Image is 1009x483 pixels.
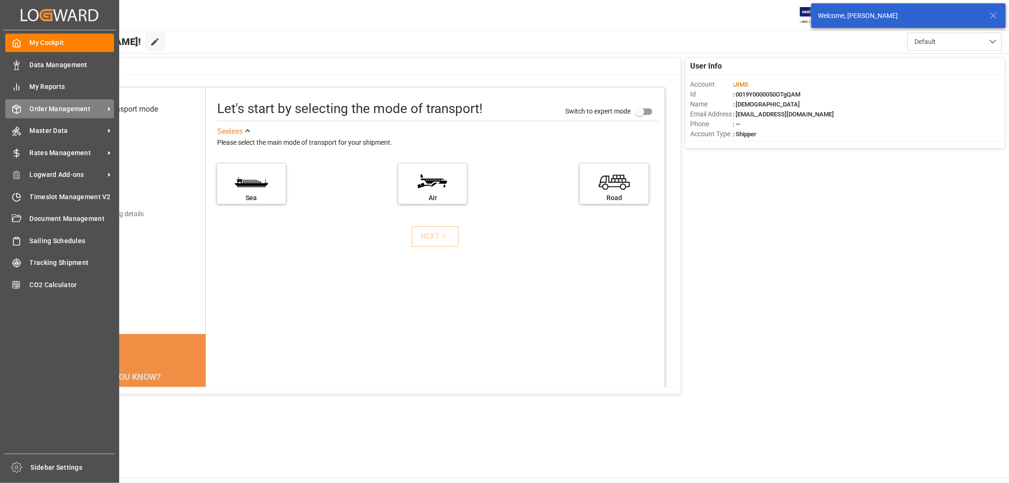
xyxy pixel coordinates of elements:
[30,214,114,224] span: Document Management
[5,78,114,96] a: My Reports
[217,137,658,149] div: Please select the main mode of transport for your shipment.
[690,99,733,109] span: Name
[30,60,114,70] span: Data Management
[5,231,114,250] a: Sailing Schedules
[818,11,981,21] div: Welcome, [PERSON_NAME]
[5,275,114,294] a: CO2 Calculator
[421,231,449,242] div: NEXT
[5,34,114,52] a: My Cockpit
[64,387,194,444] div: The energy needed to power one large container ship across the ocean in a single day is the same ...
[565,107,631,114] span: Switch to expert mode
[733,131,756,138] span: : Shipper
[39,33,141,51] span: Hello [PERSON_NAME]!
[690,89,733,99] span: Id
[690,129,733,139] span: Account Type
[30,258,114,268] span: Tracking Shipment
[800,7,833,24] img: Exertis%20JAM%20-%20Email%20Logo.jpg_1722504956.jpg
[585,193,644,203] div: Road
[733,111,834,118] span: : [EMAIL_ADDRESS][DOMAIN_NAME]
[30,280,114,290] span: CO2 Calculator
[690,61,722,72] span: User Info
[733,101,800,108] span: : [DEMOGRAPHIC_DATA]
[5,210,114,228] a: Document Management
[733,121,740,128] span: : —
[217,99,483,119] div: Let's start by selecting the mode of transport!
[734,81,748,88] span: JIMS
[30,192,114,202] span: Timeslot Management V2
[31,463,115,473] span: Sidebar Settings
[30,170,105,180] span: Logward Add-ons
[690,109,733,119] span: Email Address
[85,104,158,115] div: Select transport mode
[690,119,733,129] span: Phone
[412,226,459,247] button: NEXT
[733,91,800,98] span: : 0019Y0000050OTgQAM
[5,187,114,206] a: Timeslot Management V2
[30,126,105,136] span: Master Data
[30,236,114,246] span: Sailing Schedules
[30,82,114,92] span: My Reports
[217,126,243,137] div: See less
[30,148,105,158] span: Rates Management
[914,37,936,47] span: Default
[907,33,1002,51] button: open menu
[30,38,114,48] span: My Cockpit
[30,104,105,114] span: Order Management
[403,193,462,203] div: Air
[193,387,206,455] button: next slide / item
[733,81,748,88] span: :
[222,193,281,203] div: Sea
[5,55,114,74] a: Data Management
[690,79,733,89] span: Account
[53,367,206,387] div: DID YOU KNOW?
[5,254,114,272] a: Tracking Shipment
